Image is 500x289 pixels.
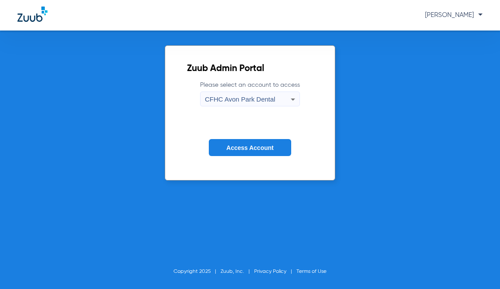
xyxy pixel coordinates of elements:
li: Zuub, Inc. [221,267,254,276]
span: [PERSON_NAME] [425,12,483,18]
label: Please select an account to access [200,81,300,106]
h2: Zuub Admin Portal [187,65,313,73]
a: Privacy Policy [254,269,286,274]
button: Access Account [209,139,291,156]
span: Access Account [226,144,273,151]
span: CFHC Avon Park Dental [205,95,275,103]
a: Terms of Use [296,269,327,274]
li: Copyright 2025 [173,267,221,276]
iframe: Chat Widget [456,247,500,289]
img: Zuub Logo [17,7,48,22]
